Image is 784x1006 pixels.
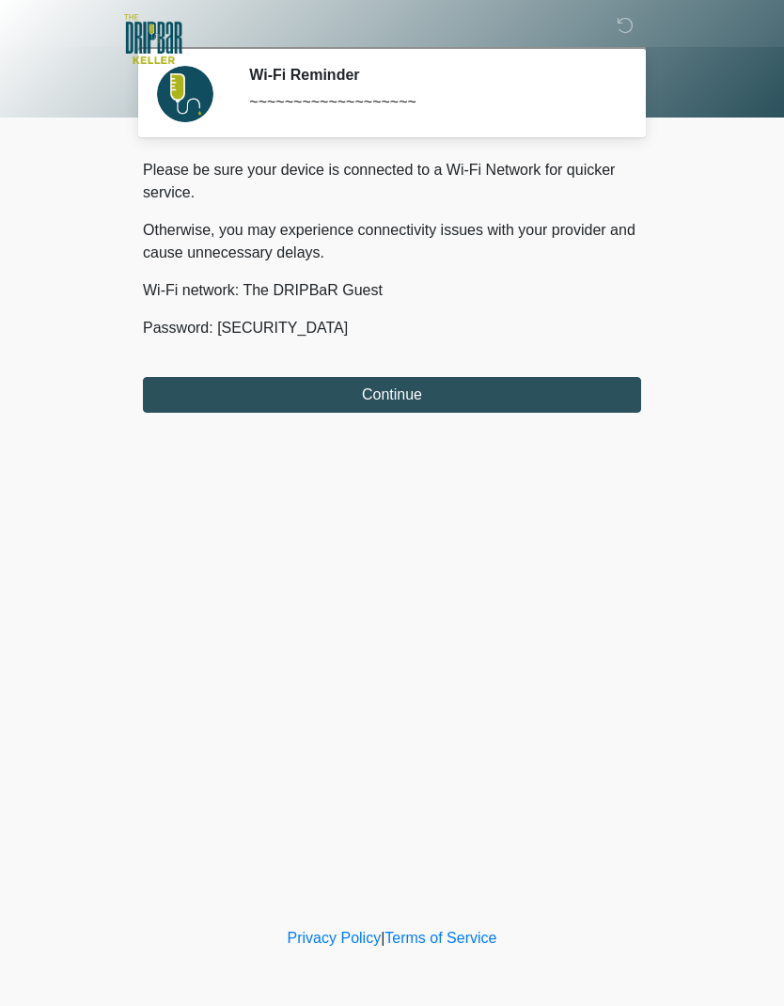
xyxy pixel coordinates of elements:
[157,66,213,122] img: Agent Avatar
[288,930,382,946] a: Privacy Policy
[249,91,613,114] div: ~~~~~~~~~~~~~~~~~~~
[143,279,641,302] p: Wi-Fi network: The DRIPBaR Guest
[124,14,182,64] img: The DRIPBaR - Keller Logo
[384,930,496,946] a: Terms of Service
[143,159,641,204] p: Please be sure your device is connected to a Wi-Fi Network for quicker service.
[143,219,641,264] p: Otherwise, you may experience connectivity issues with your provider and cause unnecessary delays.
[143,377,641,413] button: Continue
[381,930,384,946] a: |
[143,317,641,339] p: Password: [SECURITY_DATA]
